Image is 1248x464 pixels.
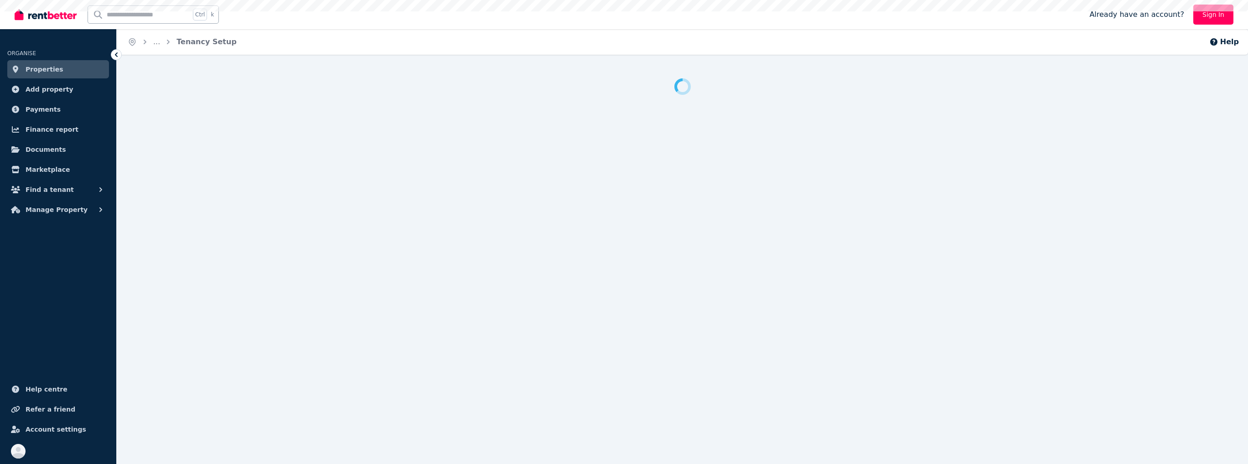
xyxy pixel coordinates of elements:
a: Documents [7,140,109,159]
span: Refer a friend [26,404,75,415]
span: Documents [26,144,66,155]
span: ORGANISE [7,50,36,57]
span: Tenancy Setup [176,36,237,47]
button: Manage Property [7,201,109,219]
a: Add property [7,80,109,98]
a: Finance report [7,120,109,139]
nav: Breadcrumb [117,29,248,55]
span: Already have an account? [1089,9,1184,20]
a: Payments [7,100,109,119]
span: Finance report [26,124,78,135]
a: Marketplace [7,160,109,179]
span: Properties [26,64,63,75]
a: ... [153,37,160,46]
a: Sign In [1193,5,1233,25]
a: Refer a friend [7,400,109,418]
span: Payments [26,104,61,115]
a: Account settings [7,420,109,438]
span: Add property [26,84,73,95]
span: Manage Property [26,204,88,215]
span: Help centre [26,384,67,395]
button: Find a tenant [7,180,109,199]
span: Marketplace [26,164,70,175]
span: k [211,11,214,18]
span: Account settings [26,424,86,435]
span: Ctrl [193,9,207,21]
a: Help centre [7,380,109,398]
img: RentBetter [15,8,77,21]
a: Properties [7,60,109,78]
span: Find a tenant [26,184,74,195]
button: Help [1209,36,1239,47]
